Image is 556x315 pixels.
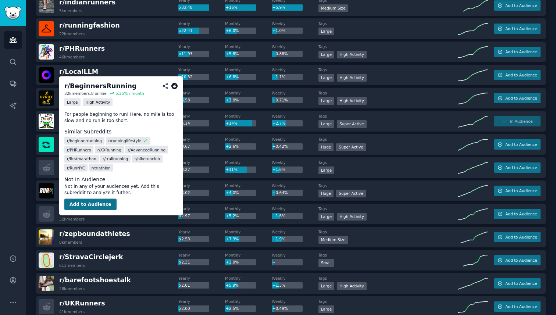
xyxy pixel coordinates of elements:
dt: Weekly [272,229,318,235]
img: SneakersIndia [39,137,54,152]
span: +1.6% [272,214,285,218]
dt: Monthly [225,44,272,49]
span: +3.0% [226,260,239,264]
span: +0.88% [272,51,288,56]
span: Add to Audience [505,281,537,286]
div: r/ BeginnersRunning [64,82,136,91]
span: +11% [226,167,238,172]
button: Add to Audience [494,255,541,265]
span: +0.42% [272,144,288,148]
div: Medium Size [318,4,348,12]
span: Add to Audience [505,3,537,8]
dt: Monthly [225,67,272,72]
span: r/ UKRunners [59,300,105,307]
div: High Activity [337,282,367,290]
dt: Yearly [178,253,225,258]
div: Medium Size [318,236,348,244]
img: runningfashion [39,21,54,36]
dt: Monthly [225,253,272,258]
button: Add to Audience [64,198,117,210]
dt: Tags [318,44,458,49]
dt: Yearly [178,67,225,72]
div: High Activity [337,74,367,82]
dt: Weekly [272,299,318,304]
button: Add to Audience [494,162,541,173]
span: Add to Audience [505,165,537,170]
dt: Yearly [178,299,225,304]
div: 46k members [59,54,85,60]
span: r/ XXRunning [97,147,121,152]
span: r/ barefootshoestalk [59,276,131,284]
div: Large [318,74,335,82]
span: +5.8% [226,51,239,56]
dt: Yearly [178,90,225,96]
span: r/ triathlon [92,165,111,170]
span: +1.1% [272,75,285,79]
span: Add to Audience [505,304,537,309]
span: r/ firstmarathon [67,156,96,161]
dt: Monthly [225,137,272,142]
dt: Tags [318,229,458,235]
dt: Monthly [225,114,272,119]
div: Large [318,167,335,174]
span: +1.6% [272,167,285,172]
div: High Activity [337,51,367,58]
span: r/ RunNYC [67,165,85,170]
span: r/ runninglifestyle [108,138,142,143]
dt: Tags [318,21,458,26]
span: +5.9% [226,283,239,287]
img: zepboundathletes [39,229,54,245]
span: +2.7% [272,121,285,125]
span: x33.48 [179,5,192,10]
dt: Weekly [272,183,318,188]
span: +0.49% [272,306,288,311]
span: +3.0% [226,98,239,102]
span: +2.6% [226,144,239,148]
span: x2.97 [179,214,190,218]
dt: Tags [318,114,458,119]
dt: Weekly [272,67,318,72]
img: PHRunners [39,44,54,60]
div: Super Active [336,190,366,197]
dt: Yearly [178,114,225,119]
span: x3.02 [179,190,190,195]
button: Add to Audience [494,209,541,219]
dt: Tags [318,137,458,142]
dt: Monthly [225,229,272,235]
div: Large [318,28,335,35]
span: +0.64% [272,190,288,195]
dt: Weekly [272,160,318,165]
span: Add to Audience [505,211,537,216]
span: +6.0% [226,28,239,33]
span: r/ LocalLLM [59,68,98,75]
div: Large [318,213,335,221]
dt: Weekly [272,276,318,281]
div: 32k members [59,216,85,222]
span: +5.9% [272,5,285,10]
dt: Tags [318,67,458,72]
div: High Activity [337,213,367,221]
dt: Monthly [225,299,272,304]
button: Add to Audience [494,301,541,312]
div: 613 members [59,263,85,268]
dt: Tags [318,183,458,188]
button: Add to Audience [494,186,541,196]
dt: Yearly [178,44,225,49]
div: 41k members [59,309,85,314]
span: r/ runningfashion [59,22,120,29]
dt: Not In Audience [64,175,178,183]
img: GummySearch logo [4,7,21,19]
dt: Weekly [272,44,318,49]
dt: Tags [318,276,458,281]
div: 5k members [59,8,82,13]
span: Add to Audience [505,142,537,147]
img: LocalLLM [39,67,54,83]
img: beginnerrunning [39,183,54,198]
span: x3.27 [179,167,190,172]
span: r/ PHRunners [59,45,105,52]
img: barefootshoestalk [39,276,54,291]
span: Add to Audience [505,26,537,31]
span: x2.31 [179,260,190,264]
button: Add to Audience [494,0,541,11]
span: +1.9% [272,237,285,241]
